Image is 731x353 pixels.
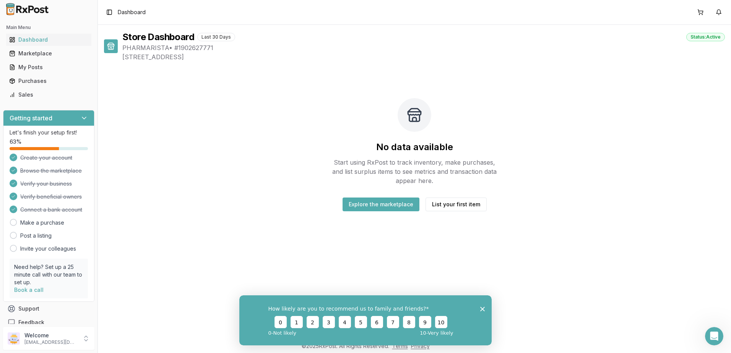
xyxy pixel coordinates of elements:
[239,295,492,345] iframe: Survey from RxPost
[8,332,20,345] img: User avatar
[122,52,725,62] span: [STREET_ADDRESS]
[122,31,194,43] h1: Store Dashboard
[18,319,44,326] span: Feedback
[6,60,91,74] a: My Posts
[118,8,146,16] span: Dashboard
[9,50,88,57] div: Marketplace
[20,245,76,253] a: Invite your colleagues
[20,167,82,175] span: Browse the marketplace
[3,34,94,46] button: Dashboard
[6,88,91,102] a: Sales
[705,327,723,345] iframe: Intercom live chat
[14,263,83,286] p: Need help? Set up a 25 minute call with our team to set up.
[20,154,72,162] span: Create your account
[392,343,408,349] a: Terms
[3,89,94,101] button: Sales
[9,91,88,99] div: Sales
[14,287,44,293] a: Book a call
[20,206,82,214] span: Connect a bank account
[10,129,88,136] p: Let's finish your setup first!
[6,74,91,88] a: Purchases
[9,63,88,71] div: My Posts
[376,141,453,153] h2: No data available
[426,198,487,211] button: List your first item
[20,232,52,240] a: Post a listing
[20,219,64,227] a: Make a purchase
[10,113,52,123] h3: Getting started
[24,332,78,339] p: Welcome
[411,343,430,349] a: Privacy
[329,158,500,185] p: Start using RxPost to track inventory, make purchases, and list surplus items to see metrics and ...
[118,8,146,16] nav: breadcrumb
[343,198,419,211] button: Explore the marketplace
[197,33,235,41] div: Last 30 Days
[686,33,725,41] div: Status: Active
[3,47,94,60] button: Marketplace
[20,193,82,201] span: Verify beneficial owners
[10,138,21,146] span: 63 %
[9,77,88,85] div: Purchases
[3,316,94,329] button: Feedback
[3,75,94,87] button: Purchases
[20,180,72,188] span: Verify your business
[6,24,91,31] h2: Main Menu
[3,61,94,73] button: My Posts
[3,302,94,316] button: Support
[24,339,78,345] p: [EMAIL_ADDRESS][DOMAIN_NAME]
[9,36,88,44] div: Dashboard
[6,47,91,60] a: Marketplace
[6,33,91,47] a: Dashboard
[3,3,52,15] img: RxPost Logo
[122,43,725,52] span: PHARMARISTA • # 1902627771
